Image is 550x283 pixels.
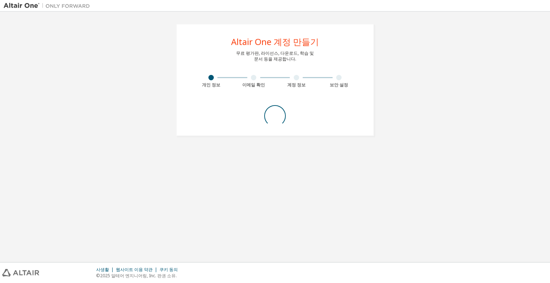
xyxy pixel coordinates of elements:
div: Altair One 계정 만들기 [231,37,319,46]
div: 사생활 [96,267,116,273]
img: altair_logo.svg [2,269,39,277]
div: 개인 정보 [190,82,233,88]
div: 계정 정보 [275,82,318,88]
div: 보안 설정 [318,82,361,88]
div: 쿠키 동의 [159,267,182,273]
p: © [96,273,182,279]
div: 이메일 확인 [233,82,275,88]
div: 무료 평가판, 라이선스, 다운로드, 학습 및 문서 등을 제공합니다. [236,50,314,62]
font: 2025 알테어 엔지니어링, Inc. 판권 소유. [100,273,177,279]
div: 웹사이트 이용 약관 [116,267,159,273]
img: Altair One [4,2,94,9]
